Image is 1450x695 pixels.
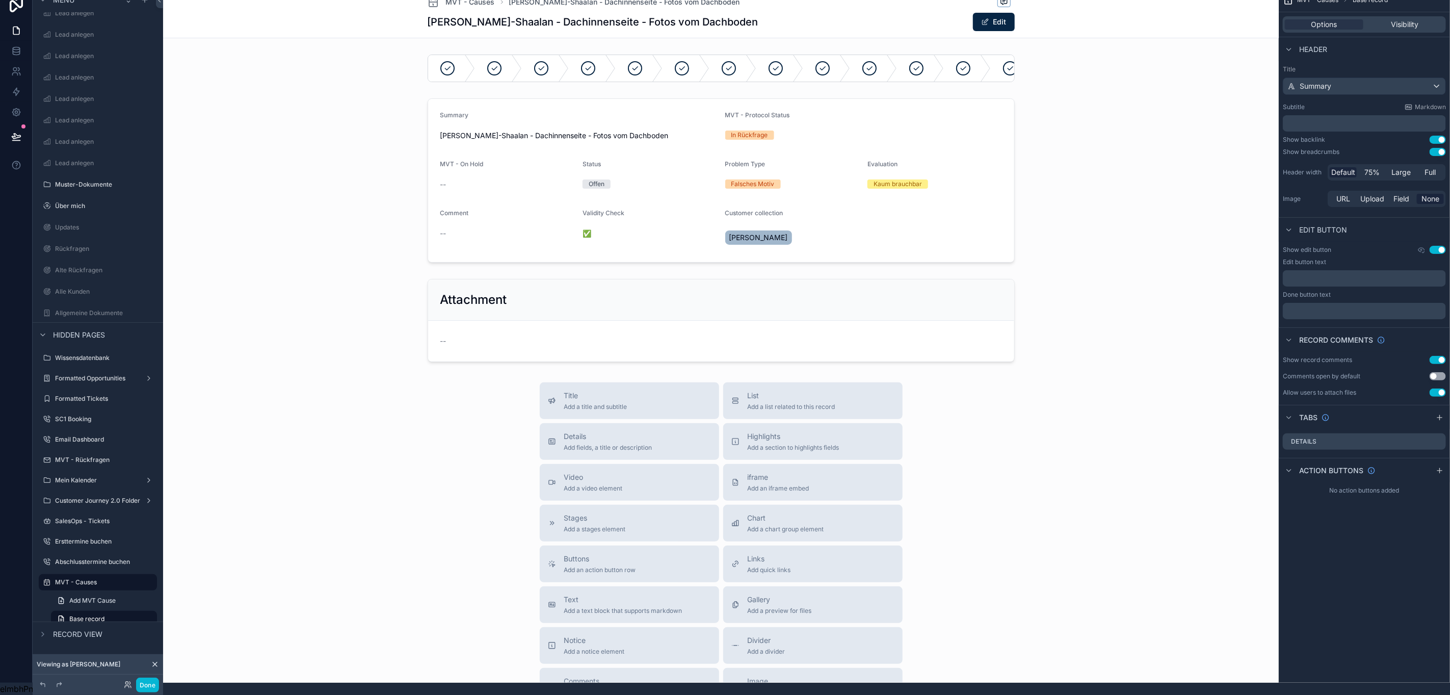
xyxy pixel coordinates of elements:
[39,411,157,427] a: SC1 Booking
[39,574,157,590] a: MVT - Causes
[1393,194,1409,204] span: Field
[564,648,625,656] span: Add a notice element
[723,627,903,664] button: DividerAdd a divider
[55,517,155,525] label: SalesOps - Tickets
[1283,65,1446,73] label: Title
[55,537,155,546] label: Ersttermine buchen
[564,566,636,574] span: Add an action button row
[55,138,155,146] label: Lead anlegen
[564,403,627,411] span: Add a title and subtitle
[39,431,157,448] a: Email Dashboard
[55,578,151,586] label: MVT - Causes
[55,395,155,403] label: Formatted Tickets
[540,423,719,460] button: DetailsAdd fields, a title or description
[55,245,155,253] label: Rückfragen
[1283,136,1325,144] div: Show backlink
[748,648,785,656] span: Add a divider
[1283,389,1356,397] div: Allow users to attach files
[69,615,104,623] span: Base record
[55,456,155,464] label: MVT - Rückfragen
[1283,291,1331,299] label: Done button text
[723,505,903,542] button: ChartAdd a chart group element
[748,554,791,564] span: Links
[1299,466,1363,476] span: Action buttons
[748,444,839,452] span: Add a section to highlights fields
[51,611,157,627] a: Base record
[1283,270,1446,287] div: scrollable content
[540,505,719,542] button: StagesAdd a stages element
[564,525,626,533] span: Add a stages element
[55,159,155,167] label: Lead anlegen
[53,330,105,340] span: Hidden pages
[39,219,157,236] a: Updates
[1283,168,1324,176] label: Header width
[53,629,102,639] span: Record view
[564,607,682,615] span: Add a text block that supports markdown
[55,223,155,231] label: Updates
[1283,115,1446,132] div: scrollable content
[39,48,157,64] a: Lead anlegen
[39,69,157,86] a: Lead anlegen
[564,676,640,686] span: Comments
[748,431,839,442] span: Highlights
[564,635,625,646] span: Notice
[55,9,155,17] label: Lead anlegen
[55,288,155,296] label: Alle Kunden
[723,423,903,460] button: HighlightsAdd a section to highlights fields
[748,566,791,574] span: Add quick links
[1283,195,1324,203] label: Image
[55,497,141,505] label: Customer Journey 2.0 Folder
[1360,194,1384,204] span: Upload
[564,484,623,493] span: Add a video element
[748,472,809,482] span: iframe
[973,13,1015,31] button: Edit
[540,586,719,623] button: TextAdd a text block that supports markdown
[39,176,157,193] a: Muster-Dokumente
[55,354,155,362] label: Wissensdatenbank
[69,597,116,605] span: Add MVT Cause
[723,546,903,582] button: LinksAdd quick links
[37,660,120,668] span: Viewing as [PERSON_NAME]
[39,134,157,150] a: Lead anlegen
[39,452,157,468] a: MVT - Rückfragen
[39,554,157,570] a: Abschlusstermine buchen
[748,391,835,401] span: List
[1405,103,1446,111] a: Markdown
[748,676,812,686] span: Image
[55,476,141,484] label: Mein Kalender
[1392,167,1411,177] span: Large
[39,513,157,529] a: SalesOps - Tickets
[1300,81,1331,91] span: Summary
[39,493,157,509] a: Customer Journey 2.0 Folder
[1299,225,1347,235] span: Edit button
[723,586,903,623] button: GalleryAdd a preview for files
[564,391,627,401] span: Title
[55,95,155,103] label: Lead anlegen
[39,305,157,321] a: Allgemeine Dokumente
[1279,482,1450,499] div: No action buttons added
[1336,194,1350,204] span: URL
[540,546,719,582] button: ButtonsAdd an action button row
[1421,194,1439,204] span: None
[1391,19,1418,30] span: Visibility
[748,403,835,411] span: Add a list related to this record
[55,309,155,317] label: Allgemeine Dokumente
[55,31,155,39] label: Lead anlegen
[1283,372,1360,380] div: Comments open by default
[564,595,682,605] span: Text
[540,627,719,664] button: NoticeAdd a notice element
[723,464,903,501] button: iframeAdd an iframe embed
[39,5,157,21] a: Lead anlegen
[55,415,155,423] label: SC1 Booking
[39,391,157,407] a: Formatted Tickets
[136,678,159,692] button: Done
[55,558,155,566] label: Abschlusstermine buchen
[1331,167,1355,177] span: Default
[748,513,824,523] span: Chart
[55,73,155,82] label: Lead anlegen
[1283,78,1446,95] button: Summary
[748,607,812,615] span: Add a preview for files
[1299,335,1373,345] span: Record comments
[564,431,652,442] span: Details
[564,554,636,564] span: Buttons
